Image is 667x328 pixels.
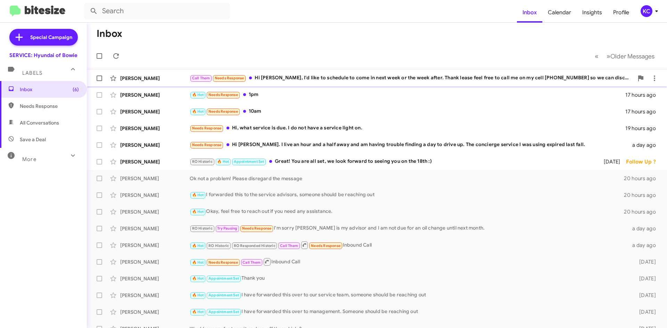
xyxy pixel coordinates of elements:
[192,76,210,80] span: Call Them
[120,158,190,165] div: [PERSON_NAME]
[97,28,122,39] h1: Inbox
[120,242,190,249] div: [PERSON_NAME]
[192,159,213,164] span: RO Historic
[628,309,661,315] div: [DATE]
[234,243,275,248] span: RO Responded Historic
[190,158,595,166] div: Great! You are all set, we look forward to seeing you on the 18th :)
[628,242,661,249] div: a day ago
[190,191,624,199] div: I forwarded this to the service advisors, someone should be reaching out
[120,142,190,149] div: [PERSON_NAME]
[190,141,628,149] div: Hi [PERSON_NAME]. I live an hour and a half away and am having trouble finding a day to drive up....
[595,52,599,61] span: «
[542,2,577,23] a: Calendar
[624,192,661,199] div: 20 hours ago
[192,310,204,314] span: 🔥 Hot
[120,125,190,132] div: [PERSON_NAME]
[120,175,190,182] div: [PERSON_NAME]
[190,91,625,99] div: 1pm
[192,226,213,231] span: RO Historic
[234,159,264,164] span: Appointment Set
[190,241,628,249] div: Inbound Call
[217,226,237,231] span: Try Pausing
[190,274,628,282] div: Thank you
[628,225,661,232] div: a day ago
[120,75,190,82] div: [PERSON_NAME]
[192,260,204,265] span: 🔥 Hot
[625,91,661,98] div: 17 hours ago
[607,52,610,61] span: »
[311,243,340,248] span: Needs Response
[9,29,78,46] a: Special Campaign
[190,107,625,115] div: 10am
[208,293,239,297] span: Appointment Set
[190,208,624,216] div: Okay, feel free to reach out if you need any assistance.
[192,293,204,297] span: 🔥 Hot
[192,93,204,97] span: 🔥 Hot
[517,2,542,23] a: Inbox
[120,91,190,98] div: [PERSON_NAME]
[120,292,190,299] div: [PERSON_NAME]
[192,193,204,197] span: 🔥 Hot
[217,159,229,164] span: 🔥 Hot
[624,208,661,215] div: 20 hours ago
[190,175,624,182] div: Ok not a problem! Please disregard the message
[577,2,608,23] a: Insights
[190,224,628,232] div: I'm sorry [PERSON_NAME] is my advisor and I am not due for an oil change until next month.
[208,243,229,248] span: RO Historic
[120,208,190,215] div: [PERSON_NAME]
[208,276,239,281] span: Appointment Set
[208,109,238,114] span: Needs Response
[30,34,72,41] span: Special Campaign
[208,93,238,97] span: Needs Response
[591,49,603,63] button: Previous
[190,124,625,132] div: Hi, what service is due. I do not have a service light on.
[625,125,661,132] div: 19 hours ago
[120,309,190,315] div: [PERSON_NAME]
[192,126,222,130] span: Needs Response
[190,257,628,266] div: Inbound Call
[624,175,661,182] div: 20 hours ago
[215,76,244,80] span: Needs Response
[628,258,661,265] div: [DATE]
[208,310,239,314] span: Appointment Set
[20,86,79,93] span: Inbox
[22,156,36,162] span: More
[120,225,190,232] div: [PERSON_NAME]
[192,109,204,114] span: 🔥 Hot
[628,292,661,299] div: [DATE]
[22,70,42,76] span: Labels
[120,275,190,282] div: [PERSON_NAME]
[242,226,272,231] span: Needs Response
[208,260,238,265] span: Needs Response
[635,5,659,17] button: KC
[84,3,230,19] input: Search
[628,142,661,149] div: a day ago
[280,243,298,248] span: Call Them
[20,119,59,126] span: All Conversations
[190,74,634,82] div: Hi [PERSON_NAME], I'd like to schedule to come in next week or the week after. Thank lease feel f...
[595,158,626,165] div: [DATE]
[608,2,635,23] a: Profile
[190,291,628,299] div: I have forwarded this over to our service team, someone should be reaching out
[242,260,261,265] span: Call Them
[628,275,661,282] div: [DATE]
[192,276,204,281] span: 🔥 Hot
[626,158,661,165] div: Follow Up ?
[20,103,79,110] span: Needs Response
[9,52,77,59] div: SERVICE: Hyundai of Bowie
[73,86,79,93] span: (6)
[591,49,659,63] nav: Page navigation example
[192,243,204,248] span: 🔥 Hot
[192,143,222,147] span: Needs Response
[192,209,204,214] span: 🔥 Hot
[20,136,46,143] span: Save a Deal
[120,258,190,265] div: [PERSON_NAME]
[641,5,652,17] div: KC
[625,108,661,115] div: 17 hours ago
[190,308,628,316] div: I have forwarded this over to management. Someone should be reaching out
[610,53,654,60] span: Older Messages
